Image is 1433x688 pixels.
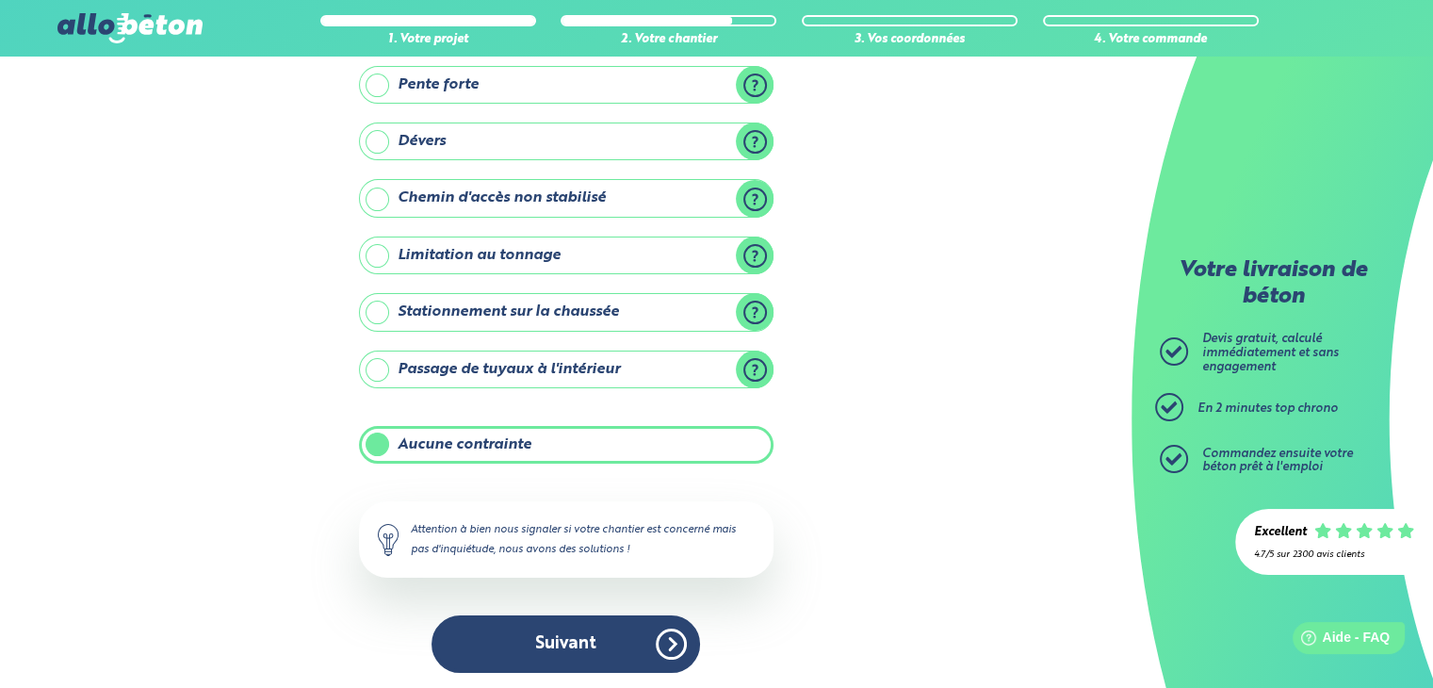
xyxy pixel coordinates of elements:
div: 3. Vos coordonnées [802,33,1018,47]
label: Chemin d'accès non stabilisé [359,179,773,217]
div: 1. Votre projet [320,33,536,47]
button: Suivant [432,615,700,673]
label: Aucune contrainte [359,426,773,464]
span: Commandez ensuite votre béton prêt à l'emploi [1202,448,1353,474]
div: 4.7/5 sur 2300 avis clients [1254,549,1414,560]
iframe: Help widget launcher [1265,614,1412,667]
div: 2. Votre chantier [561,33,776,47]
label: Stationnement sur la chaussée [359,293,773,331]
div: Attention à bien nous signaler si votre chantier est concerné mais pas d'inquiétude, nous avons d... [359,501,773,577]
label: Pente forte [359,66,773,104]
div: Excellent [1254,526,1307,540]
span: Devis gratuit, calculé immédiatement et sans engagement [1202,333,1339,372]
div: 4. Votre commande [1043,33,1259,47]
label: Limitation au tonnage [359,237,773,274]
label: Passage de tuyaux à l'intérieur [359,351,773,388]
img: allobéton [57,13,203,43]
p: Votre livraison de béton [1164,258,1381,310]
label: Dévers [359,123,773,160]
span: En 2 minutes top chrono [1197,402,1338,415]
